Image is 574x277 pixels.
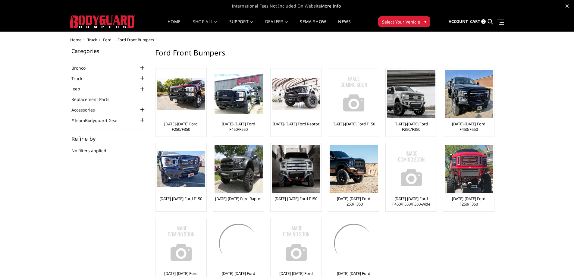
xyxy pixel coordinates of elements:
a: Dealers [265,20,288,31]
span: Ford Front Bumpers [118,37,154,42]
button: Select Your Vehicle [378,16,430,27]
a: Truck [71,75,90,82]
img: No Image [272,219,320,268]
a: Account [449,14,468,30]
a: [DATE]-[DATE] Ford F250/F350 [387,121,435,132]
a: [DATE]-[DATE] Ford Raptor [273,121,319,127]
span: Account [449,19,468,24]
a: [DATE]-[DATE] Ford F250/F350 [330,196,378,207]
span: Cart [470,19,480,24]
span: Select Your Vehicle [382,19,420,25]
a: [DATE]-[DATE] Ford F450/F550/F350-wide [387,196,435,207]
span: ▾ [424,18,426,25]
a: No Image [387,145,435,193]
h5: Categories [71,48,146,54]
img: No Image [330,70,378,118]
a: [DATE]-[DATE] Ford F250/F350 [157,121,205,132]
a: Replacement Parts [71,96,117,102]
img: BODYGUARD BUMPERS [70,15,135,28]
a: #TeamBodyguard Gear [71,117,126,124]
a: Home [70,37,81,42]
a: [DATE]-[DATE] Ford F450/F550 [215,121,262,132]
a: [DATE]-[DATE] Ford F150 [274,196,317,201]
div: No filters applied [71,136,146,160]
a: [DATE]-[DATE] Ford F250/F350 [445,196,493,207]
a: Jeep [71,86,88,92]
a: Bronco [71,65,93,71]
img: No Image [387,145,435,193]
a: Support [229,20,253,31]
a: Truck [87,37,97,42]
a: Ford [103,37,111,42]
span: 0 [481,19,486,24]
a: [DATE]-[DATE] Ford F450/F550 [445,121,493,132]
a: [DATE]-[DATE] Ford F150 [332,121,375,127]
img: No Image [157,219,205,268]
a: [DATE]-[DATE] Ford F150 [159,196,202,201]
h5: Refine by [71,136,146,141]
a: More Info [321,3,341,9]
a: Home [168,20,180,31]
h1: Ford Front Bumpers [155,48,494,62]
a: Accessories [71,107,102,113]
a: shop all [193,20,217,31]
a: Cart 0 [470,14,486,30]
a: News [338,20,350,31]
a: [DATE]-[DATE] Ford Raptor [215,196,262,201]
a: SEMA Show [300,20,326,31]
